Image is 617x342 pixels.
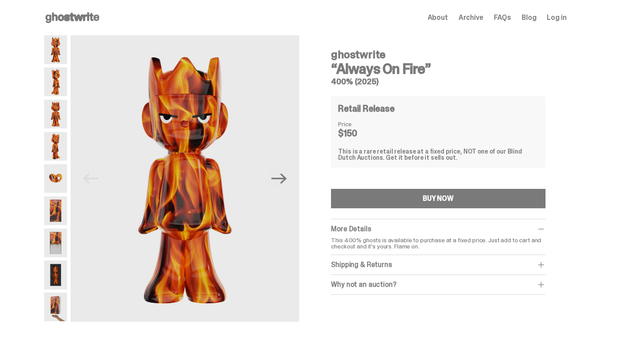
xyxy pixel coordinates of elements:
[423,195,454,202] div: BUY NOW
[459,14,483,21] a: Archive
[44,196,67,225] img: Always-On-Fire---Website-Archive.2491X.png
[547,14,566,21] a: Log in
[428,14,448,21] a: About
[331,280,545,289] div: Why not an auction?
[44,35,67,64] img: Always-On-Fire---Website-Archive.2484X.png
[494,14,511,21] a: FAQs
[44,260,67,289] img: Always-On-Fire---Website-Archive.2497X.png
[331,260,545,269] div: Shipping & Returns
[331,189,545,208] button: BUY NOW
[338,121,382,127] dt: Price
[71,35,300,322] img: Always-On-Fire---Website-Archive.2484X.png
[331,78,545,86] h5: 400% (2025)
[338,104,394,113] h4: Retail Release
[44,293,67,321] img: Always-On-Fire---Website-Archive.2522XX.png
[338,148,538,161] div: This is a rare retail release at a fixed price, NOT one of our Blind Dutch Auctions. Get it befor...
[331,49,545,60] h4: ghostwrite
[44,68,67,96] img: Always-On-Fire---Website-Archive.2485X.png
[44,164,67,193] img: Always-On-Fire---Website-Archive.2490X.png
[331,224,371,233] span: More Details
[44,100,67,128] img: Always-On-Fire---Website-Archive.2487X.png
[331,62,545,76] h3: “Always On Fire”
[269,169,289,188] button: Next
[44,132,67,161] img: Always-On-Fire---Website-Archive.2489X.png
[522,14,536,21] a: Blog
[44,229,67,257] img: Always-On-Fire---Website-Archive.2494X.png
[331,237,545,249] p: This 400% ghosts is available to purchase at a fixed price. Just add to cart and checkout and it'...
[338,129,382,138] dd: $150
